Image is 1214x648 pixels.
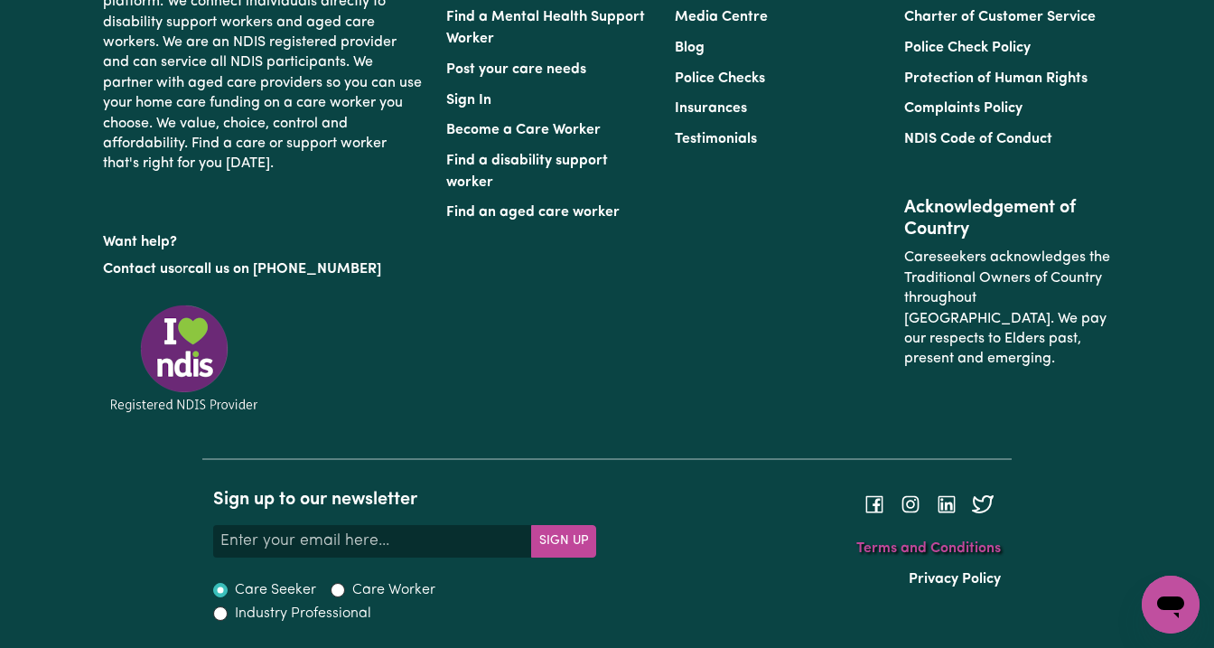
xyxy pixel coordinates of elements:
a: Find a Mental Health Support Worker [446,10,645,46]
a: Police Checks [675,71,765,86]
a: Terms and Conditions [856,541,1001,556]
a: Complaints Policy [904,101,1023,116]
input: Enter your email here... [213,525,532,558]
h2: Acknowledgement of Country [904,197,1111,240]
img: Registered NDIS provider [103,302,266,415]
a: Charter of Customer Service [904,10,1096,24]
a: Media Centre [675,10,768,24]
a: Contact us [103,262,174,277]
a: Insurances [675,101,747,116]
a: Blog [675,41,705,55]
a: Follow Careseekers on Facebook [864,496,885,511]
a: Find an aged care worker [446,205,620,220]
a: Post your care needs [446,62,586,77]
a: Privacy Policy [909,572,1001,587]
a: Find a disability support worker [446,154,608,190]
a: Sign In [446,93,491,108]
a: Become a Care Worker [446,123,601,137]
a: call us on [PHONE_NUMBER] [188,262,381,277]
a: NDIS Code of Conduct [904,132,1052,146]
a: Follow Careseekers on Instagram [900,496,921,511]
a: Testimonials [675,132,757,146]
label: Industry Professional [235,603,371,625]
a: Police Check Policy [904,41,1031,55]
a: Follow Careseekers on Twitter [972,496,994,511]
label: Care Seeker [235,579,316,601]
p: or [103,252,425,286]
p: Want help? [103,225,425,252]
iframe: Button to launch messaging window [1142,576,1200,634]
p: Careseekers acknowledges the Traditional Owners of Country throughout [GEOGRAPHIC_DATA]. We pay o... [904,240,1111,376]
a: Protection of Human Rights [904,71,1088,86]
a: Follow Careseekers on LinkedIn [936,496,957,511]
button: Subscribe [531,525,596,558]
label: Care Worker [352,579,435,601]
h2: Sign up to our newsletter [213,489,596,511]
